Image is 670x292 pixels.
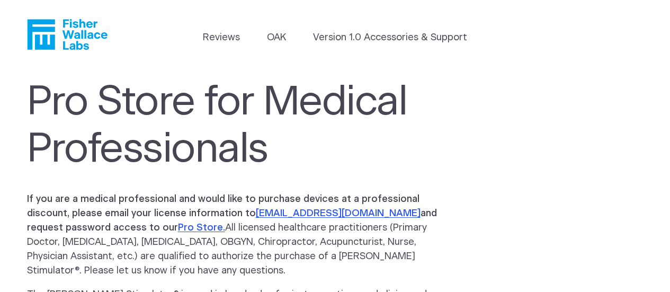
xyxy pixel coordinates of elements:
p: All licensed healthcare practitioners (Primary Doctor, [MEDICAL_DATA], [MEDICAL_DATA], OBGYN, Chi... [27,192,459,278]
a: Fisher Wallace [27,19,108,50]
a: [EMAIL_ADDRESS][DOMAIN_NAME] [256,209,421,218]
b: If you are a medical professional and would like to purchase devices at a professional discount, ... [27,194,437,233]
a: Pro Store. [178,223,225,233]
a: Version 1.0 Accessories & Support [313,31,467,45]
a: OAK [267,31,286,45]
h1: Pro Store for Medical Professionals [27,78,451,173]
a: Reviews [203,31,240,45]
